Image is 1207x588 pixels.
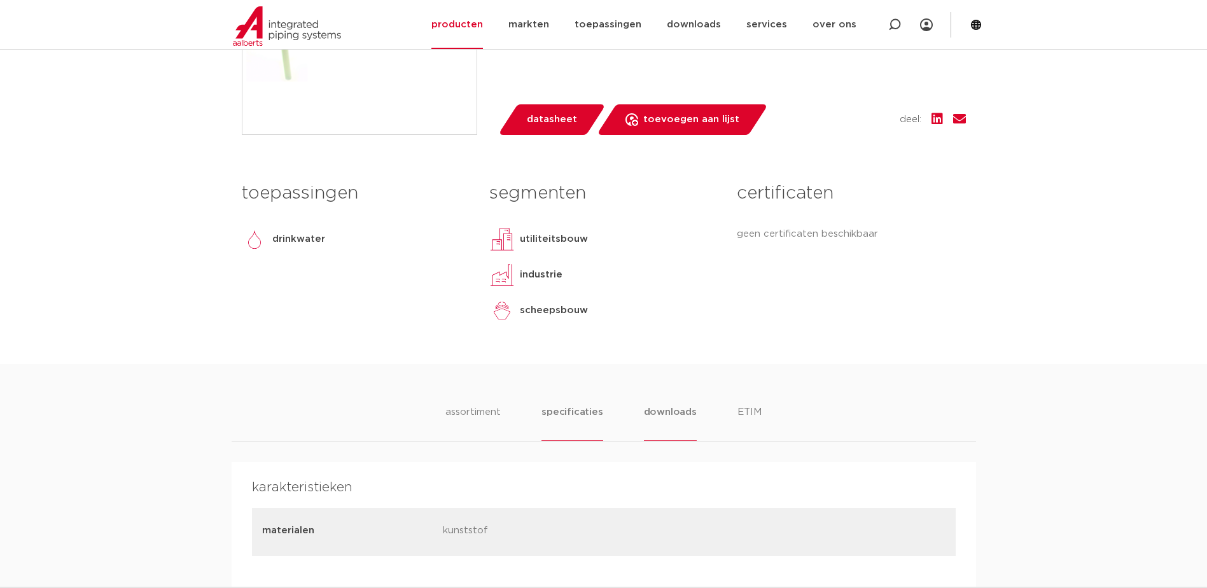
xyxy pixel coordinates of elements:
p: utiliteitsbouw [520,232,588,247]
p: industrie [520,267,562,283]
p: drinkwater [272,232,325,247]
h3: certificaten [737,181,965,206]
p: scheepsbouw [520,303,588,318]
span: toevoegen aan lijst [643,109,739,130]
img: utiliteitsbouw [489,227,515,252]
li: downloads [644,405,697,441]
h3: segmenten [489,181,718,206]
h4: karakteristieken [252,477,956,498]
li: assortiment [445,405,501,441]
p: materialen [262,523,433,538]
li: specificaties [541,405,603,441]
li: ETIM [737,405,762,441]
img: industrie [489,262,515,288]
h3: toepassingen [242,181,470,206]
a: datasheet [498,104,606,135]
span: deel: [900,112,921,127]
p: kunststof [443,523,614,541]
img: scheepsbouw [489,298,515,323]
span: datasheet [527,109,577,130]
img: drinkwater [242,227,267,252]
p: geen certificaten beschikbaar [737,227,965,242]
